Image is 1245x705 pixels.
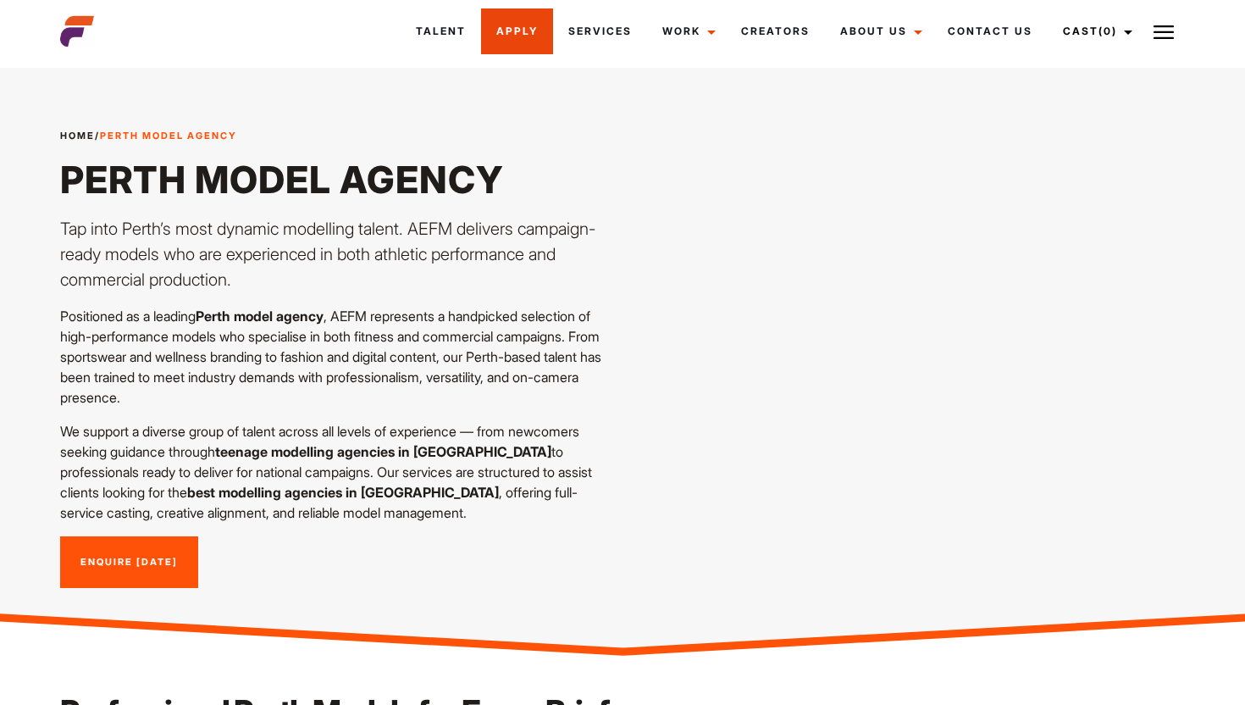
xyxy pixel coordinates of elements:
[187,484,499,501] strong: best modelling agencies in [GEOGRAPHIC_DATA]
[726,8,825,54] a: Creators
[60,421,612,523] p: We support a diverse group of talent across all levels of experience — from newcomers seeking gui...
[647,8,726,54] a: Work
[401,8,481,54] a: Talent
[481,8,553,54] a: Apply
[60,306,612,408] p: Positioned as a leading , AEFM represents a handpicked selection of high-performance models who s...
[1098,25,1117,37] span: (0)
[1048,8,1143,54] a: Cast(0)
[60,157,612,203] h1: Perth Model Agency
[100,130,237,142] strong: Perth Model Agency
[215,443,551,460] strong: teenage modelling agencies in [GEOGRAPHIC_DATA]
[825,8,932,54] a: About Us
[932,8,1048,54] a: Contact Us
[60,536,198,589] a: Enquire [DATE]
[60,130,95,142] a: Home
[60,14,94,48] img: cropped-aefm-brand-fav-22-square.png
[1154,22,1174,42] img: Burger icon
[196,308,324,325] strong: Perth model agency
[60,129,237,143] span: /
[553,8,647,54] a: Services
[60,216,612,292] p: Tap into Perth’s most dynamic modelling talent. AEFM delivers campaign-ready models who are exper...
